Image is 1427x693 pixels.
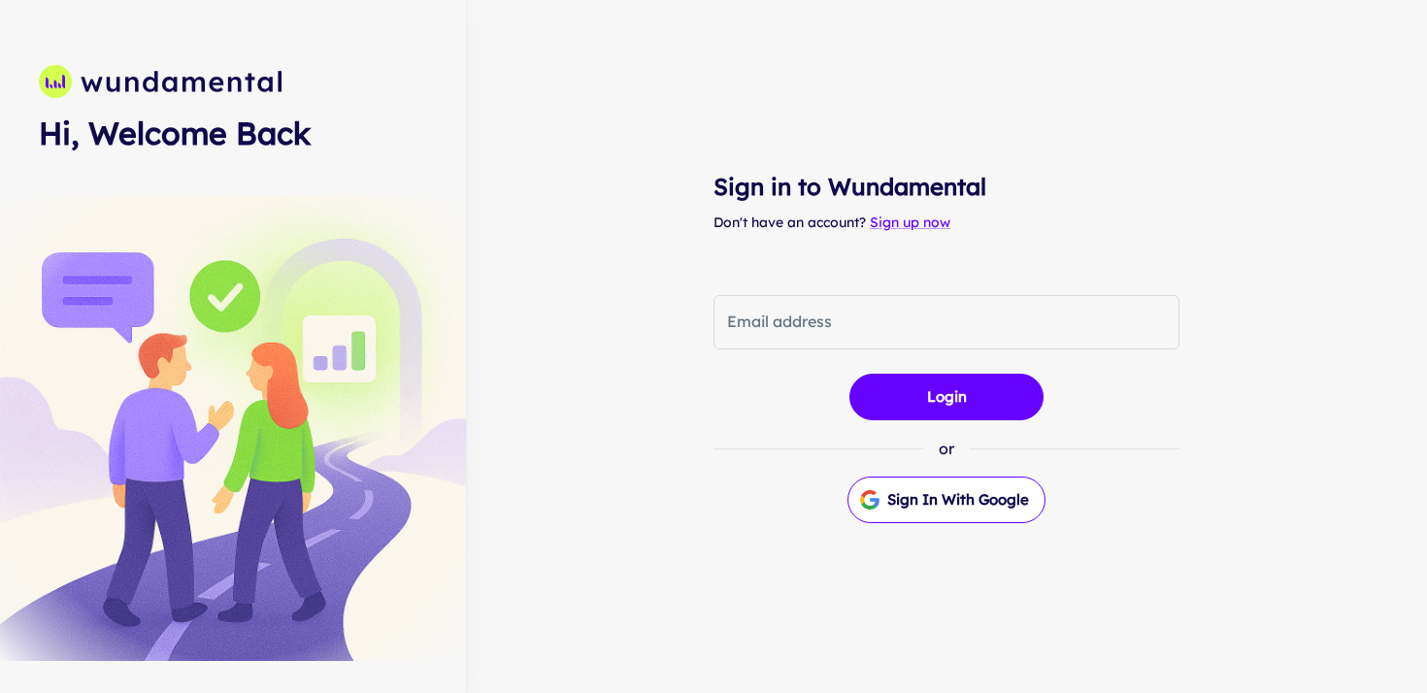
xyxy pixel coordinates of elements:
[847,477,1045,523] button: Sign in with Google
[713,169,1179,204] h4: Sign in to Wundamental
[713,212,1179,233] p: Don't have an account?
[939,437,954,460] p: or
[870,214,950,231] a: Sign up now
[849,374,1044,420] button: Login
